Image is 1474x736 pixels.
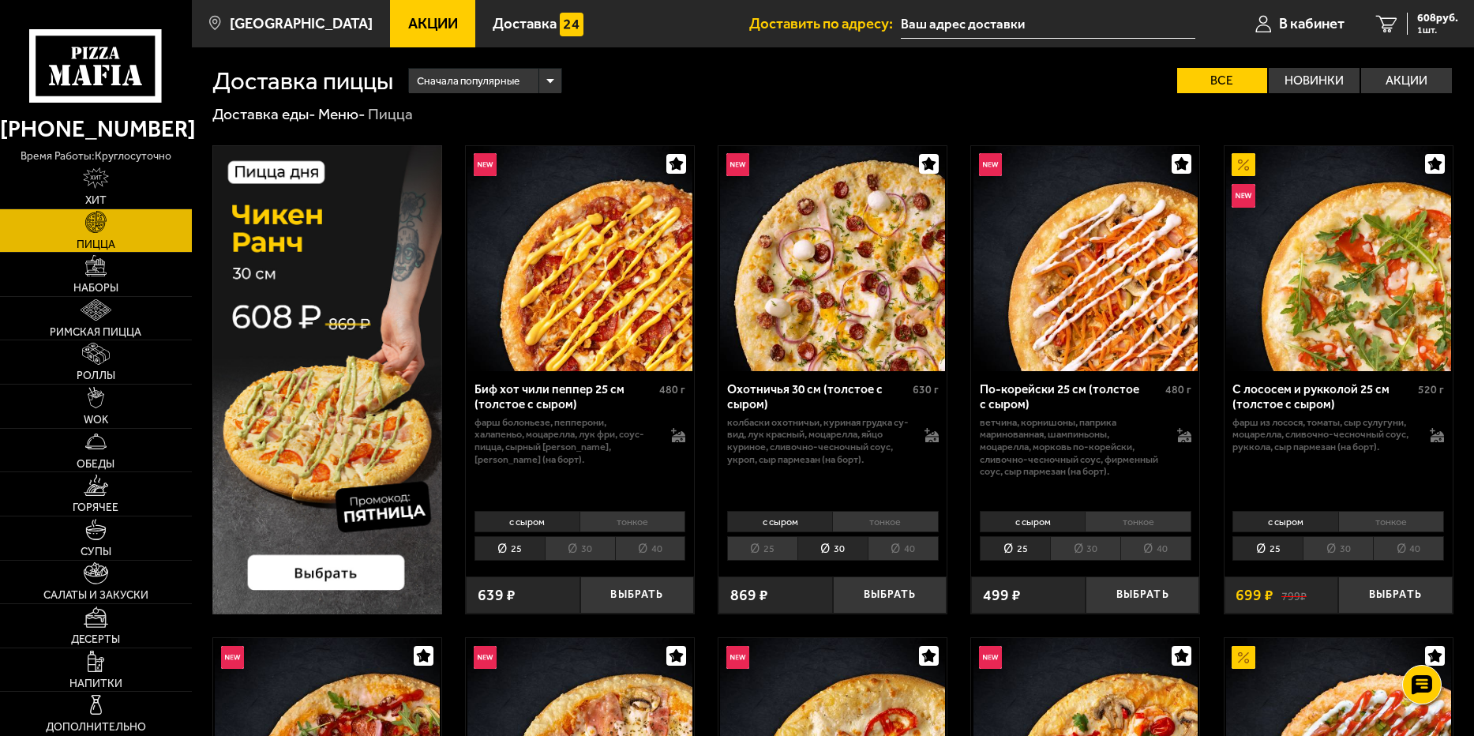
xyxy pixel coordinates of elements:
li: 30 [797,536,868,561]
p: фарш из лосося, томаты, сыр сулугуни, моцарелла, сливочно-чесночный соус, руккола, сыр пармезан (... [1232,416,1414,453]
span: 1 шт. [1417,25,1458,35]
li: 40 [1373,536,1444,561]
span: 499 ₽ [983,588,1021,603]
span: Римская пицца [50,327,141,338]
li: 30 [545,536,615,561]
span: Напитки [69,678,122,689]
a: Доставка еды- [212,105,316,123]
li: 40 [615,536,686,561]
span: 480 г [1165,383,1191,396]
span: 608 руб. [1417,13,1458,24]
li: 25 [474,536,545,561]
img: С лососем и рукколой 25 см (толстое с сыром) [1226,146,1451,371]
span: Наборы [73,283,118,294]
li: с сыром [474,511,579,533]
span: Десерты [71,634,120,645]
span: Обеды [77,459,114,470]
label: Акции [1361,68,1452,93]
li: с сыром [727,511,832,533]
span: Акции [408,17,458,32]
li: 30 [1050,536,1120,561]
div: Биф хот чили пеппер 25 см (толстое с сыром) [474,382,656,411]
span: В кабинет [1279,17,1345,32]
li: с сыром [1232,511,1337,533]
li: 30 [1303,536,1373,561]
img: Охотничья 30 см (толстое с сыром) [720,146,945,371]
span: 869 ₽ [730,588,768,603]
span: Доставить по адресу: [749,17,901,32]
span: WOK [84,415,108,426]
button: Выбрать [1338,576,1453,614]
div: По-корейски 25 см (толстое с сыром) [980,382,1161,411]
button: Выбрать [1086,576,1200,614]
a: НовинкаБиф хот чили пеппер 25 см (толстое с сыром) [466,146,694,371]
span: 699 ₽ [1236,588,1273,603]
img: Биф хот чили пеппер 25 см (толстое с сыром) [467,146,692,371]
span: Салаты и закуски [43,590,148,601]
img: Новинка [979,153,1002,176]
span: Пицца [77,239,115,250]
span: [GEOGRAPHIC_DATA] [230,17,373,32]
li: 25 [1232,536,1303,561]
a: НовинкаПо-корейски 25 см (толстое с сыром) [971,146,1199,371]
img: Акционный [1232,153,1255,176]
p: колбаски охотничьи, куриная грудка су-вид, лук красный, моцарелла, яйцо куриное, сливочно-чесночн... [727,416,909,465]
s: 799 ₽ [1281,588,1307,603]
li: тонкое [1338,511,1444,533]
input: Ваш адрес доставки [901,9,1195,39]
img: Новинка [726,153,749,176]
li: 40 [868,536,939,561]
span: 520 г [1418,383,1444,396]
li: 40 [1120,536,1191,561]
span: Роллы [77,370,115,381]
label: Все [1177,68,1268,93]
img: Новинка [1232,184,1255,207]
p: ветчина, корнишоны, паприка маринованная, шампиньоны, моцарелла, морковь по-корейски, сливочно-че... [980,416,1161,478]
button: Выбрать [833,576,947,614]
li: тонкое [1085,511,1191,533]
img: 15daf4d41897b9f0e9f617042186c801.svg [560,13,583,36]
li: 25 [980,536,1050,561]
img: Акционный [1232,646,1255,669]
img: Новинка [979,646,1002,669]
p: фарш болоньезе, пепперони, халапеньо, моцарелла, лук фри, соус-пицца, сырный [PERSON_NAME], [PERS... [474,416,656,465]
span: Горячее [73,502,118,513]
img: По-корейски 25 см (толстое с сыром) [973,146,1198,371]
div: С лососем и рукколой 25 см (толстое с сыром) [1232,382,1414,411]
img: Новинка [474,646,497,669]
button: Выбрать [580,576,695,614]
span: Доставка [493,17,557,32]
a: АкционныйНовинкаС лососем и рукколой 25 см (толстое с сыром) [1225,146,1453,371]
li: 25 [727,536,797,561]
a: Меню- [318,105,366,123]
li: тонкое [832,511,938,533]
span: 630 г [913,383,939,396]
img: Новинка [221,646,244,669]
span: Супы [81,546,111,558]
h1: Доставка пиццы [212,69,393,93]
img: Новинка [474,153,497,176]
span: Хит [85,195,107,206]
span: Сначала популярные [417,66,519,96]
a: НовинкаОхотничья 30 см (толстое с сыром) [718,146,947,371]
label: Новинки [1269,68,1360,93]
div: Пицца [368,104,413,124]
span: 639 ₽ [478,588,516,603]
span: Дополнительно [46,722,146,733]
li: тонкое [579,511,685,533]
span: 480 г [659,383,685,396]
li: с сыром [980,511,1085,533]
img: Новинка [726,646,749,669]
div: Охотничья 30 см (толстое с сыром) [727,382,909,411]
